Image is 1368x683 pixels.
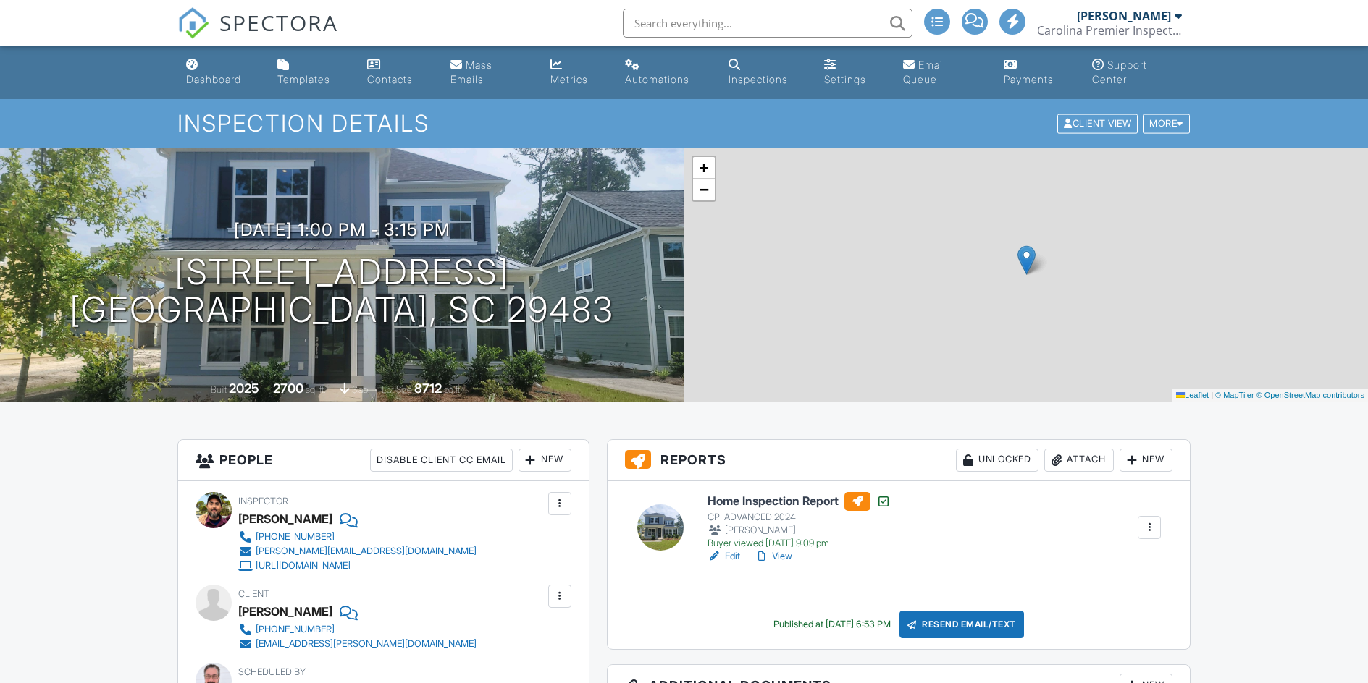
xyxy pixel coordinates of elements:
div: Settings [824,73,866,85]
div: Contacts [367,73,413,85]
h1: [STREET_ADDRESS] [GEOGRAPHIC_DATA], SC 29483 [70,253,614,330]
a: © OpenStreetMap contributors [1256,391,1364,399]
div: Published at [DATE] 6:53 PM [773,619,891,630]
h1: Inspection Details [177,111,1191,136]
a: Payments [998,52,1075,93]
a: Dashboard [180,52,260,93]
div: Unlocked [956,449,1038,472]
div: [PERSON_NAME][EMAIL_ADDRESS][DOMAIN_NAME] [256,546,477,557]
a: Zoom out [693,179,715,200]
a: Automations (Basic) [619,52,711,93]
a: Contacts [361,52,434,93]
a: Leaflet [1176,391,1209,399]
span: + [699,158,708,177]
span: slab [352,384,368,395]
div: CPI ADVANCED 2024 [708,512,891,523]
span: Scheduled By [238,666,306,677]
a: [PHONE_NUMBER] [238,622,477,637]
span: − [699,180,708,198]
div: 8712 [414,381,442,396]
h3: People [178,440,589,481]
div: Automations [625,73,689,85]
span: SPECTORA [219,7,338,38]
div: Dashboard [186,73,241,85]
a: Templates [272,52,350,93]
div: [PERSON_NAME] [1077,9,1171,23]
div: More [1143,114,1190,134]
a: [PHONE_NUMBER] [238,530,477,544]
a: [URL][DOMAIN_NAME] [238,559,477,573]
div: [EMAIL_ADDRESS][PERSON_NAME][DOMAIN_NAME] [256,638,477,650]
a: Home Inspection Report CPI ADVANCED 2024 [PERSON_NAME] Buyer viewed [DATE] 9:09 pm [708,492,891,550]
a: Zoom in [693,157,715,179]
div: Resend Email/Text [899,611,1024,638]
span: | [1211,391,1213,399]
a: Metrics [545,52,608,93]
h3: [DATE] 1:00 pm - 3:15 pm [234,220,450,239]
div: Carolina Premier Inspections LLC [1037,23,1182,38]
div: 2025 [229,381,259,396]
a: Settings [818,52,886,93]
a: Client View [1056,117,1141,128]
img: Marker [1017,245,1036,275]
h6: Home Inspection Report [708,492,891,511]
a: Mass Emails [445,52,532,93]
span: sq.ft. [444,384,462,395]
span: Client [238,588,269,599]
span: Lot Size [382,384,412,395]
a: Support Center [1086,52,1188,93]
span: sq. ft. [306,384,326,395]
div: Support Center [1092,59,1147,85]
div: New [519,449,571,472]
span: Built [211,384,227,395]
div: 2700 [273,381,303,396]
div: Mass Emails [450,59,492,85]
img: The Best Home Inspection Software - Spectora [177,7,209,39]
div: Metrics [550,73,588,85]
div: Payments [1004,73,1054,85]
div: Buyer viewed [DATE] 9:09 pm [708,538,891,549]
a: [PERSON_NAME][EMAIL_ADDRESS][DOMAIN_NAME] [238,544,477,559]
div: Attach [1044,449,1114,472]
a: Inspections [723,52,807,93]
a: [EMAIL_ADDRESS][PERSON_NAME][DOMAIN_NAME] [238,637,477,651]
a: Email Queue [897,52,986,93]
div: [PERSON_NAME] [238,601,332,622]
input: Search everything... [623,9,912,38]
div: Inspections [729,73,788,85]
div: New [1120,449,1172,472]
a: View [755,549,792,564]
span: Inspector [238,496,288,506]
div: Client View [1057,114,1138,134]
div: Disable Client CC Email [370,449,513,472]
a: © MapTiler [1215,391,1254,399]
a: SPECTORA [177,20,338,50]
div: Email Queue [903,59,946,85]
div: Templates [277,73,330,85]
div: [PHONE_NUMBER] [256,531,335,543]
div: [URL][DOMAIN_NAME] [256,560,351,572]
a: Edit [708,549,740,564]
div: [PHONE_NUMBER] [256,624,335,635]
div: [PERSON_NAME] [238,508,332,530]
h3: Reports [608,440,1191,481]
div: [PERSON_NAME] [708,523,891,538]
